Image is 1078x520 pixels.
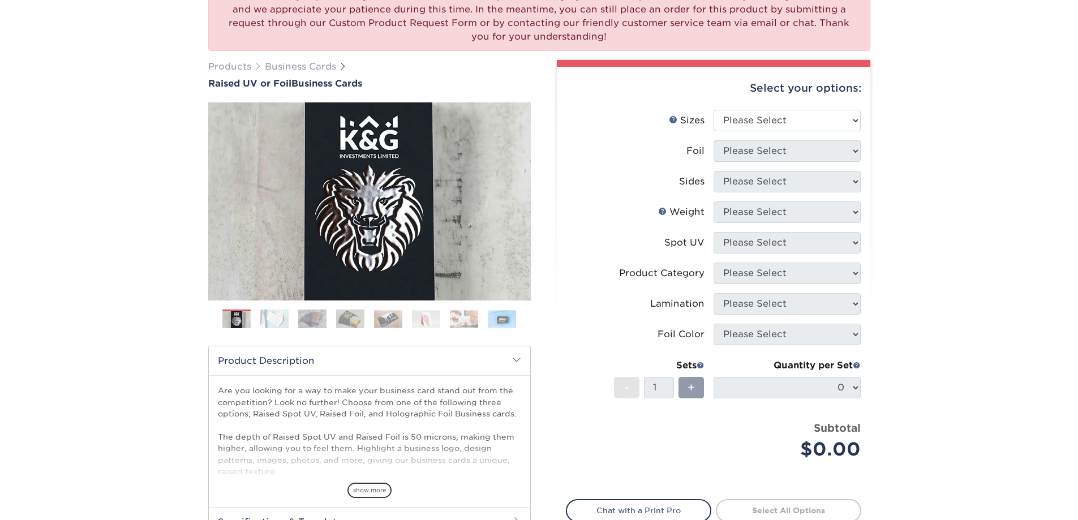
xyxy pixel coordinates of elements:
[619,267,705,280] div: Product Category
[208,78,531,89] a: Raised UV or FoilBusiness Cards
[650,297,705,311] div: Lamination
[3,485,96,516] iframe: Google Customer Reviews
[347,483,392,498] span: show more
[209,346,530,375] h2: Product Description
[664,236,705,250] div: Spot UV
[814,422,861,434] strong: Subtotal
[412,310,440,328] img: Business Cards 06
[658,328,705,341] div: Foil Color
[488,310,516,328] img: Business Cards 08
[222,306,251,334] img: Business Cards 01
[208,78,291,89] span: Raised UV or Foil
[714,359,861,372] div: Quantity per Set
[374,310,402,328] img: Business Cards 05
[624,379,629,396] span: -
[208,61,251,72] a: Products
[614,359,705,372] div: Sets
[336,309,364,329] img: Business Cards 04
[208,78,531,89] h1: Business Cards
[669,114,705,127] div: Sizes
[722,436,861,463] div: $0.00
[260,309,289,329] img: Business Cards 02
[265,61,336,72] a: Business Cards
[686,144,705,158] div: Foil
[450,310,478,328] img: Business Cards 07
[658,205,705,219] div: Weight
[208,40,531,363] img: Raised UV or Foil 01
[298,309,327,329] img: Business Cards 03
[679,175,705,188] div: Sides
[566,67,861,110] div: Select your options:
[688,379,695,396] span: +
